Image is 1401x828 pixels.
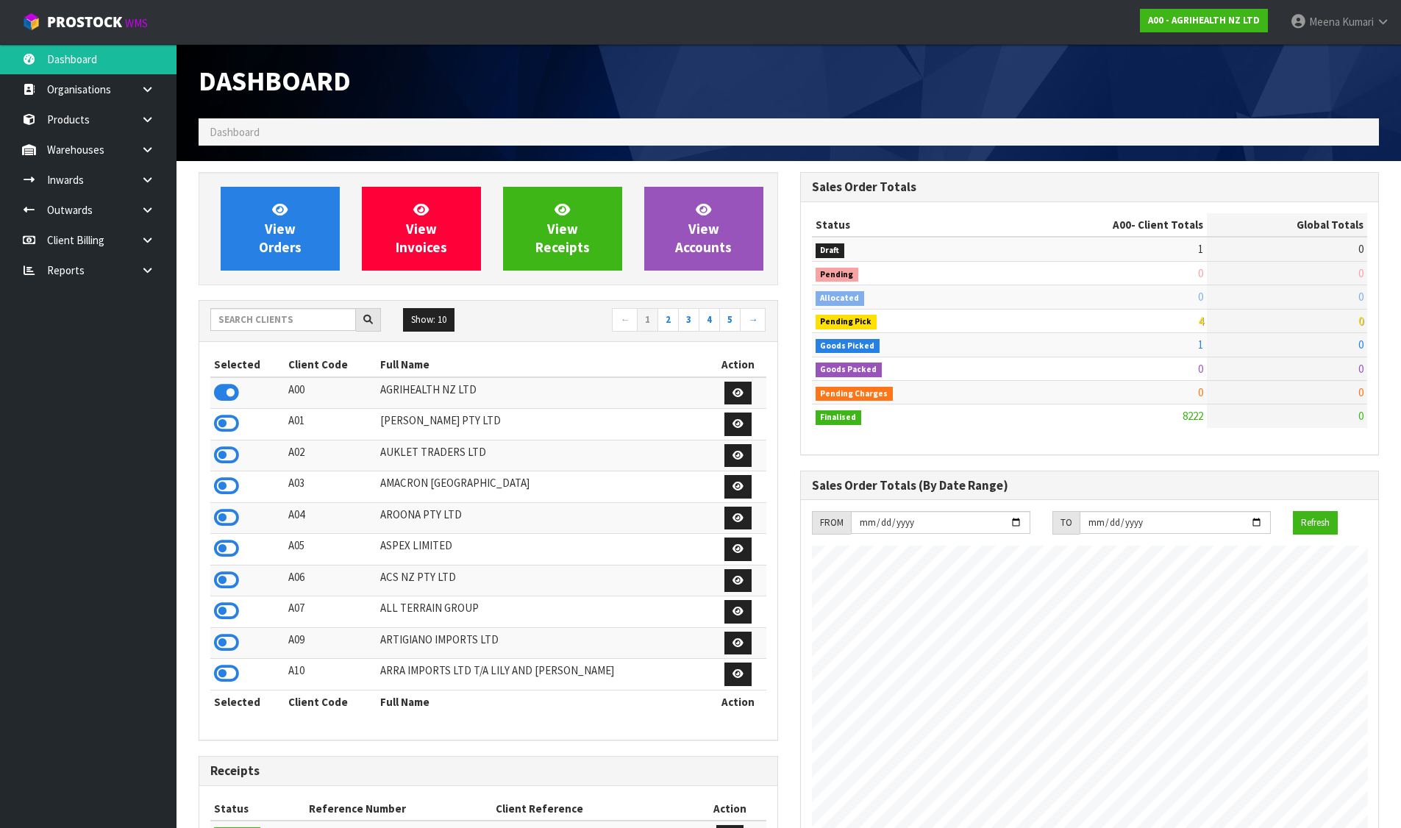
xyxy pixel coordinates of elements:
[1358,409,1363,423] span: 0
[657,308,679,332] a: 2
[285,440,377,471] td: A02
[812,479,1368,493] h3: Sales Order Totals (By Date Range)
[1052,511,1080,535] div: TO
[377,627,710,659] td: ARTIGIANO IMPORTS LTD
[816,410,862,425] span: Finalised
[1140,9,1268,32] a: A00 - AGRIHEALTH NZ LTD
[816,387,894,401] span: Pending Charges
[377,565,710,596] td: ACS NZ PTY LTD
[210,797,305,821] th: Status
[259,201,302,256] span: View Orders
[812,180,1368,194] h3: Sales Order Totals
[1198,242,1203,256] span: 1
[492,797,694,821] th: Client Reference
[285,409,377,440] td: A01
[285,377,377,409] td: A00
[377,377,710,409] td: AGRIHEALTH NZ LTD
[1358,266,1363,280] span: 0
[694,797,766,821] th: Action
[377,690,710,713] th: Full Name
[221,187,340,271] a: ViewOrders
[403,308,454,332] button: Show: 10
[47,13,122,32] span: ProStock
[1358,362,1363,376] span: 0
[377,353,710,376] th: Full Name
[1113,218,1131,232] span: A00
[377,659,710,690] td: ARRA IMPORTS LTD T/A LILY AND [PERSON_NAME]
[816,339,880,354] span: Goods Picked
[675,201,732,256] span: View Accounts
[1309,15,1340,29] span: Meena
[1198,385,1203,399] span: 0
[1358,314,1363,328] span: 0
[1358,385,1363,399] span: 0
[377,471,710,503] td: AMACRON [GEOGRAPHIC_DATA]
[285,596,377,628] td: A07
[499,308,766,334] nav: Page navigation
[1198,290,1203,304] span: 0
[816,243,845,258] span: Draft
[210,764,766,778] h3: Receipts
[199,63,351,98] span: Dashboard
[740,308,766,332] a: →
[285,502,377,534] td: A04
[710,690,766,713] th: Action
[816,315,877,329] span: Pending Pick
[719,308,741,332] a: 5
[699,308,720,332] a: 4
[1207,213,1367,237] th: Global Totals
[816,363,883,377] span: Goods Packed
[210,690,285,713] th: Selected
[210,308,356,331] input: Search clients
[125,16,148,30] small: WMS
[535,201,590,256] span: View Receipts
[1198,362,1203,376] span: 0
[1198,338,1203,351] span: 1
[396,201,447,256] span: View Invoices
[210,125,260,139] span: Dashboard
[362,187,481,271] a: ViewInvoices
[1183,409,1203,423] span: 8222
[1358,290,1363,304] span: 0
[816,268,859,282] span: Pending
[1342,15,1374,29] span: Kumari
[305,797,491,821] th: Reference Number
[637,308,658,332] a: 1
[1358,242,1363,256] span: 0
[1198,266,1203,280] span: 0
[816,291,865,306] span: Allocated
[377,440,710,471] td: AUKLET TRADERS LTD
[285,627,377,659] td: A09
[503,187,622,271] a: ViewReceipts
[377,502,710,534] td: AROONA PTY LTD
[995,213,1207,237] th: - Client Totals
[1358,338,1363,351] span: 0
[678,308,699,332] a: 3
[812,511,851,535] div: FROM
[285,353,377,376] th: Client Code
[377,534,710,565] td: ASPEX LIMITED
[285,659,377,690] td: A10
[285,565,377,596] td: A06
[285,471,377,503] td: A03
[812,213,996,237] th: Status
[377,596,710,628] td: ALL TERRAIN GROUP
[210,353,285,376] th: Selected
[1198,314,1203,328] span: 4
[22,13,40,31] img: cube-alt.png
[1148,14,1260,26] strong: A00 - AGRIHEALTH NZ LTD
[710,353,766,376] th: Action
[285,690,377,713] th: Client Code
[377,409,710,440] td: [PERSON_NAME] PTY LTD
[644,187,763,271] a: ViewAccounts
[1293,511,1338,535] button: Refresh
[285,534,377,565] td: A05
[612,308,638,332] a: ←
